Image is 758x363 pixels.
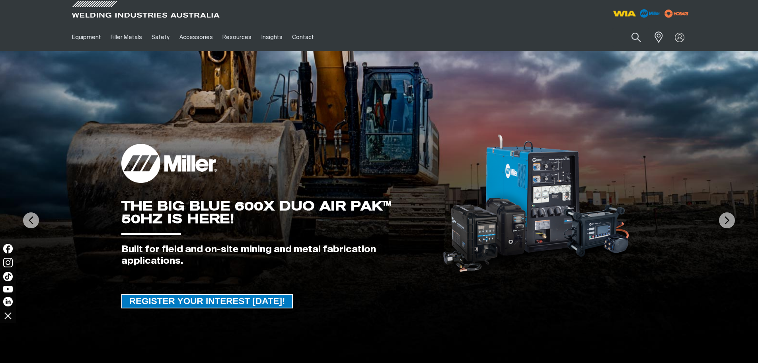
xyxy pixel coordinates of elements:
img: Instagram [3,258,13,267]
input: Product name or item number... [612,28,649,47]
img: PrevArrow [23,212,39,228]
a: Accessories [175,24,218,51]
a: Safety [147,24,174,51]
div: THE BIG BLUE 600X DUO AIR PAK™ 50HZ IS HERE! [121,200,430,225]
a: Equipment [67,24,106,51]
img: NextArrow [719,212,735,228]
a: REGISTER YOUR INTEREST TODAY! [121,294,293,308]
img: Facebook [3,244,13,253]
span: REGISTER YOUR INTEREST [DATE]! [122,294,292,308]
a: Contact [287,24,319,51]
img: LinkedIn [3,297,13,306]
div: Built for field and on-site mining and metal fabrication applications. [121,244,430,267]
a: Resources [218,24,256,51]
img: YouTube [3,286,13,292]
img: hide socials [1,309,15,322]
img: TikTok [3,272,13,281]
a: Insights [256,24,287,51]
img: miller [662,8,691,20]
button: Search products [623,28,650,47]
nav: Main [67,24,535,51]
a: Filler Metals [106,24,147,51]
